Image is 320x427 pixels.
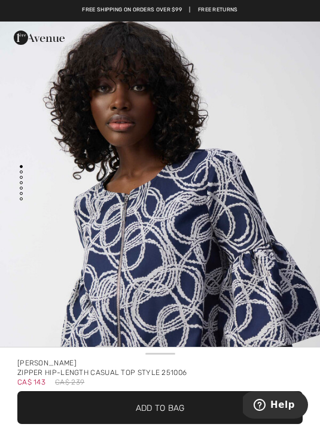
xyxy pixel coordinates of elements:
div: [PERSON_NAME] [17,358,303,368]
a: Free Returns [198,6,238,14]
a: Free shipping on orders over $99 [82,6,182,14]
div: Zipper Hip-length Casual Top Style 251006 [17,368,303,377]
span: CA$ 143 [17,374,45,386]
span: Add to Bag [136,401,185,414]
span: | [189,6,190,14]
iframe: Opens a widget where you can find more information [243,391,308,421]
button: Add to Bag [17,391,303,424]
span: CA$ 239 [55,377,84,387]
img: 1ère Avenue [14,30,65,45]
a: 1ère Avenue [14,32,65,42]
